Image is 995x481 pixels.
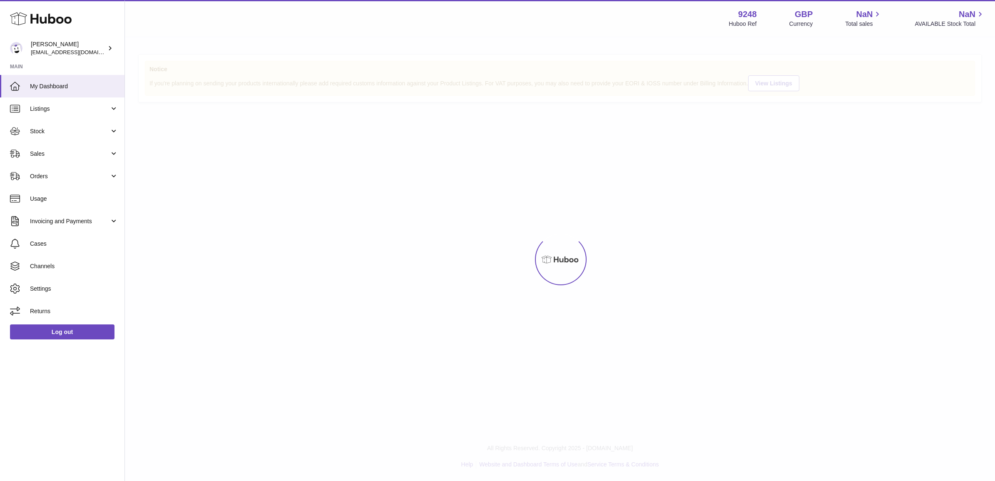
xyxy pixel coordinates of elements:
[915,20,985,28] span: AVAILABLE Stock Total
[729,20,757,28] div: Huboo Ref
[10,42,22,55] img: internalAdmin-9248@internal.huboo.com
[30,217,109,225] span: Invoicing and Payments
[30,262,118,270] span: Channels
[795,9,813,20] strong: GBP
[959,9,975,20] span: NaN
[30,150,109,158] span: Sales
[30,195,118,203] span: Usage
[30,307,118,315] span: Returns
[31,49,122,55] span: [EMAIL_ADDRESS][DOMAIN_NAME]
[31,40,106,56] div: [PERSON_NAME]
[738,9,757,20] strong: 9248
[789,20,813,28] div: Currency
[30,172,109,180] span: Orders
[915,9,985,28] a: NaN AVAILABLE Stock Total
[845,20,882,28] span: Total sales
[10,324,114,339] a: Log out
[30,285,118,293] span: Settings
[845,9,882,28] a: NaN Total sales
[30,82,118,90] span: My Dashboard
[30,127,109,135] span: Stock
[30,240,118,248] span: Cases
[30,105,109,113] span: Listings
[856,9,873,20] span: NaN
